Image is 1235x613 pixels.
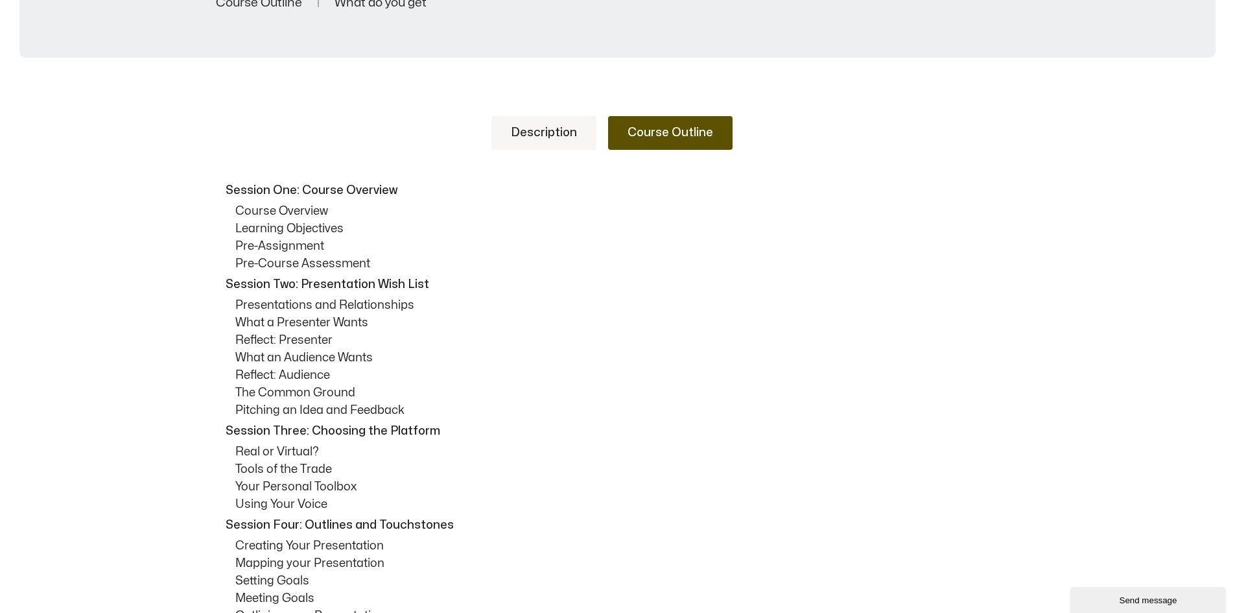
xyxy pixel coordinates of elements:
p: Pitching an Idea and Feedback [235,402,1020,419]
p: Pre-Assignment [235,237,1020,255]
p: What a Presenter Wants [235,314,1020,331]
p: Session One: Course Overview [226,182,1017,199]
p: Course Overview [235,202,1020,220]
a: Course Outline [608,116,733,150]
p: Session Four: Outlines and Touchstones [226,516,1017,534]
p: Pre-Course Assessment [235,255,1020,272]
p: Reflect: Audience [235,367,1020,384]
p: Creating Your Presentation [235,537,1020,555]
p: Reflect: Presenter [235,331,1020,349]
p: Your Personal Toolbox [235,478,1020,496]
p: What an Audience Wants [235,349,1020,367]
p: Session Two: Presentation Wish List [226,276,1017,293]
p: Using Your Voice [235,496,1020,513]
p: The Common Ground [235,384,1020,402]
p: Tools of the Trade [235,461,1020,478]
p: Mapping your Presentation [235,555,1020,572]
a: Description [491,116,596,150]
p: Meeting Goals [235,590,1020,607]
iframe: chat widget [1070,584,1229,613]
p: Setting Goals [235,572,1020,590]
p: Session Three: Choosing the Platform [226,422,1017,440]
p: Learning Objectives [235,220,1020,237]
p: Real or Virtual? [235,443,1020,461]
p: Presentations and Relationships [235,296,1020,314]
